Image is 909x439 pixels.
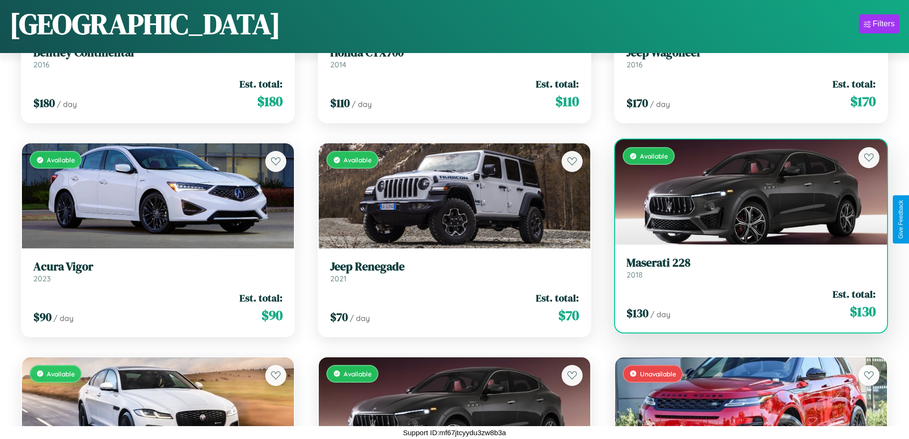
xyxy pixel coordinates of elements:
h3: Maserati 228 [627,256,876,270]
span: 2014 [330,60,346,69]
span: / day [650,310,670,319]
span: $ 130 [850,302,876,321]
span: $ 70 [558,306,579,325]
span: / day [53,313,73,323]
span: 2016 [627,60,643,69]
span: Est. total: [536,77,579,91]
span: $ 170 [850,92,876,111]
span: Available [344,156,372,164]
span: / day [650,99,670,109]
span: Unavailable [640,370,676,378]
button: Filters [859,14,899,33]
a: Acura Vigor2023 [33,260,282,283]
span: $ 170 [627,95,648,111]
span: Available [344,370,372,378]
span: Est. total: [536,291,579,305]
span: $ 70 [330,309,348,325]
span: Est. total: [240,291,282,305]
h1: [GEOGRAPHIC_DATA] [10,4,281,43]
h3: Acura Vigor [33,260,282,274]
span: / day [57,99,77,109]
span: $ 180 [257,92,282,111]
p: Support ID: mf67jtcyydu3zw8b3a [403,426,506,439]
a: Bentley Continental2016 [33,46,282,69]
span: 2016 [33,60,50,69]
span: Est. total: [240,77,282,91]
a: Honda CTX7002014 [330,46,579,69]
span: $ 130 [627,305,648,321]
span: $ 90 [33,309,52,325]
h3: Honda CTX700 [330,46,579,60]
div: Filters [873,19,895,29]
span: Est. total: [833,77,876,91]
span: Available [47,156,75,164]
span: $ 110 [330,95,350,111]
a: Jeep Wagoneer2016 [627,46,876,69]
a: Maserati 2282018 [627,256,876,279]
a: Jeep Renegade2021 [330,260,579,283]
span: Est. total: [833,287,876,301]
h3: Jeep Renegade [330,260,579,274]
span: $ 110 [555,92,579,111]
div: Give Feedback [898,200,904,239]
span: Available [640,152,668,160]
span: 2021 [330,274,346,283]
h3: Bentley Continental [33,46,282,60]
span: Available [47,370,75,378]
span: / day [352,99,372,109]
h3: Jeep Wagoneer [627,46,876,60]
span: $ 90 [261,306,282,325]
span: 2023 [33,274,51,283]
span: 2018 [627,270,643,279]
span: / day [350,313,370,323]
span: $ 180 [33,95,55,111]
